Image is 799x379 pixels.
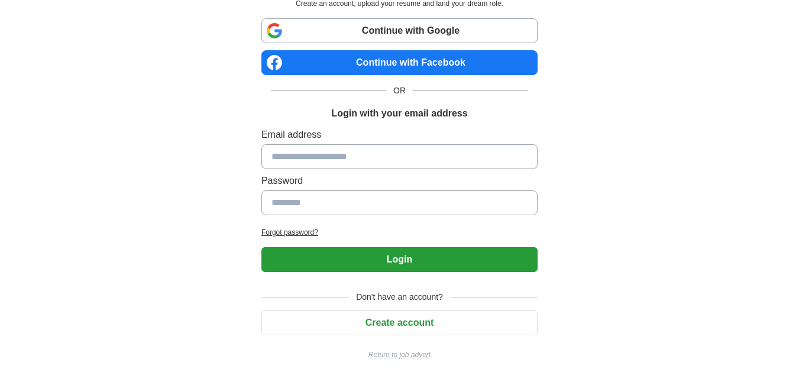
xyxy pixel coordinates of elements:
[261,174,538,188] label: Password
[261,318,538,328] a: Create account
[331,106,467,121] h1: Login with your email address
[261,50,538,75] a: Continue with Facebook
[261,349,538,360] a: Return to job advert
[261,247,538,272] button: Login
[386,85,413,97] span: OR
[261,227,538,238] a: Forgot password?
[261,310,538,335] button: Create account
[261,18,538,43] a: Continue with Google
[349,291,450,303] span: Don't have an account?
[261,128,538,142] label: Email address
